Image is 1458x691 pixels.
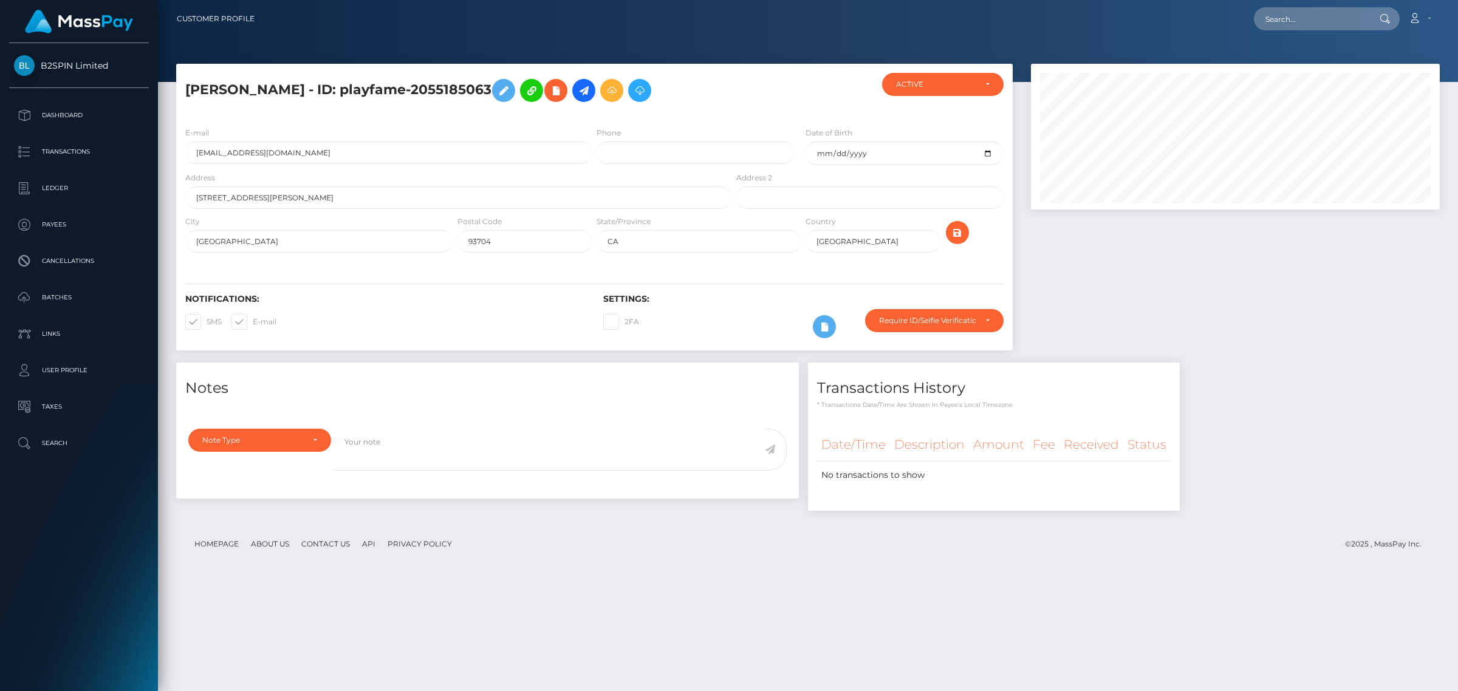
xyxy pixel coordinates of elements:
[603,294,1003,304] h6: Settings:
[231,314,276,330] label: E-mail
[9,282,149,313] a: Batches
[1123,428,1171,461] th: Status
[14,361,144,380] p: User Profile
[14,288,144,307] p: Batches
[9,173,149,203] a: Ledger
[806,128,852,138] label: Date of Birth
[890,428,969,461] th: Description
[185,294,585,304] h6: Notifications:
[1059,428,1123,461] th: Received
[9,392,149,422] a: Taxes
[9,246,149,276] a: Cancellations
[246,534,294,553] a: About Us
[177,6,255,32] a: Customer Profile
[817,461,1171,489] td: No transactions to show
[357,534,380,553] a: API
[14,143,144,161] p: Transactions
[14,106,144,124] p: Dashboard
[9,319,149,349] a: Links
[14,216,144,234] p: Payees
[185,378,790,399] h4: Notes
[14,398,144,416] p: Taxes
[185,216,200,227] label: City
[1345,537,1431,551] div: © 2025 , MassPay Inc.
[185,172,215,183] label: Address
[25,10,133,33] img: MassPay Logo
[202,435,303,445] div: Note Type
[14,252,144,270] p: Cancellations
[9,100,149,131] a: Dashboard
[879,316,976,325] div: Require ID/Selfie Verification
[817,378,1171,399] h4: Transactions History
[185,314,222,330] label: SMS
[969,428,1028,461] th: Amount
[14,179,144,197] p: Ledger
[817,400,1171,409] p: * Transactions date/time are shown in payee's local timezone
[865,309,1004,332] button: Require ID/Selfie Verification
[457,216,502,227] label: Postal Code
[572,79,595,102] a: Initiate Payout
[1028,428,1059,461] th: Fee
[9,428,149,458] a: Search
[185,128,209,138] label: E-mail
[14,55,35,76] img: B2SPIN Limited
[9,355,149,386] a: User Profile
[597,216,651,227] label: State/Province
[736,172,772,183] label: Address 2
[817,428,890,461] th: Date/Time
[383,534,457,553] a: Privacy Policy
[9,209,149,240] a: Payees
[185,73,725,108] h5: [PERSON_NAME] - ID: playfame-2055185063
[603,314,639,330] label: 2FA
[14,434,144,452] p: Search
[597,128,621,138] label: Phone
[190,534,244,553] a: Homepage
[806,216,836,227] label: Country
[14,325,144,343] p: Links
[9,60,149,71] span: B2SPIN Limited
[882,73,1003,96] button: ACTIVE
[296,534,355,553] a: Contact Us
[896,80,975,89] div: ACTIVE
[1254,7,1368,30] input: Search...
[9,137,149,167] a: Transactions
[188,429,331,452] button: Note Type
